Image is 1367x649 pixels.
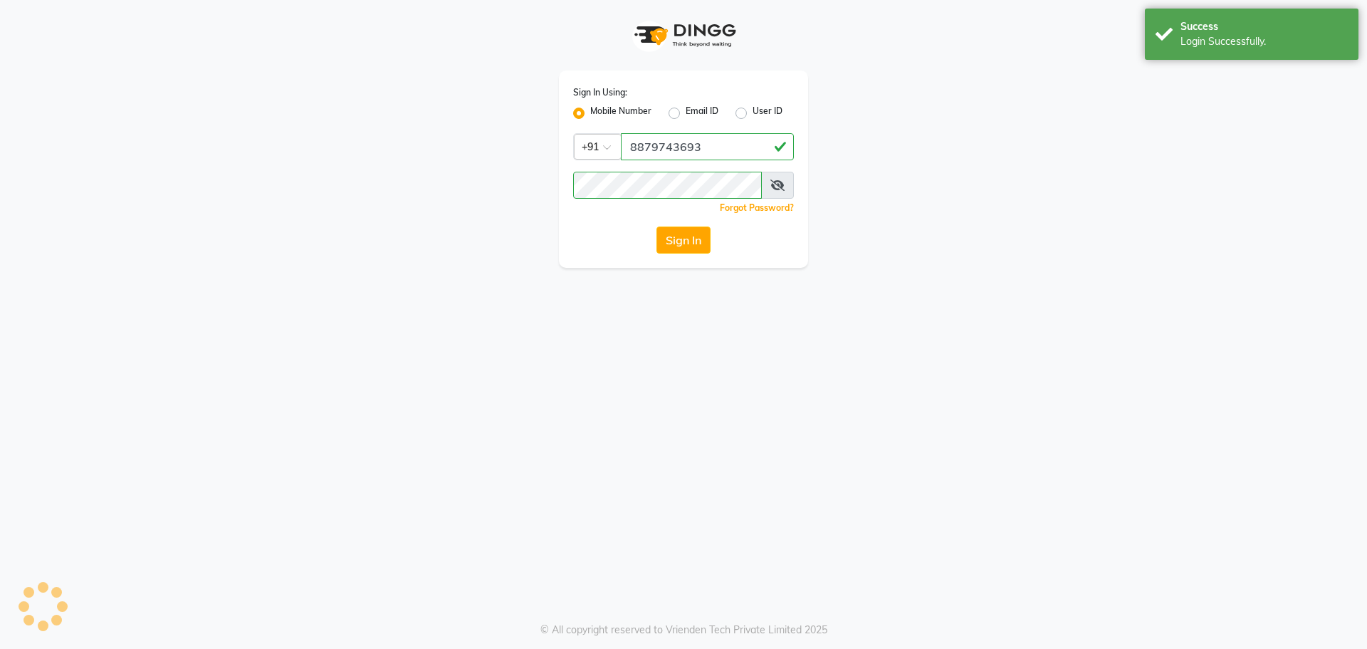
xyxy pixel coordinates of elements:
img: logo1.svg [627,14,740,56]
button: Sign In [656,227,711,254]
label: Mobile Number [590,105,651,122]
div: Login Successfully. [1180,34,1348,49]
label: Sign In Using: [573,86,627,99]
a: Forgot Password? [720,202,794,213]
label: User ID [753,105,782,122]
input: Username [621,133,794,160]
div: Success [1180,19,1348,34]
label: Email ID [686,105,718,122]
input: Username [573,172,762,199]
